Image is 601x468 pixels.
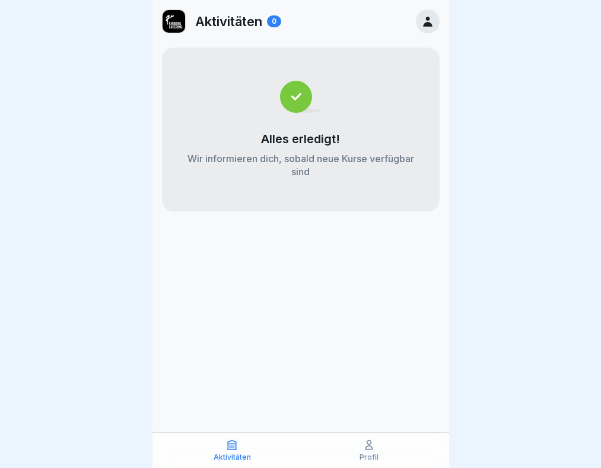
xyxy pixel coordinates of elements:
p: Aktivitäten [195,14,262,29]
img: ewxb9rjzulw9ace2na8lwzf2.png [163,10,185,33]
p: Aktivitäten [214,453,251,461]
p: Alles erledigt! [261,132,340,146]
div: 0 [267,15,281,27]
img: completed.svg [280,81,321,113]
p: Wir informieren dich, sobald neue Kurse verfügbar sind [186,152,416,178]
p: Profil [360,453,379,461]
